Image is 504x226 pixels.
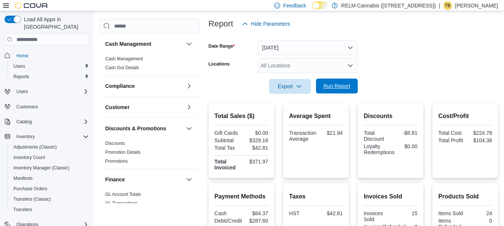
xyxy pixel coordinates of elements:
button: Discounts & Promotions [185,124,194,133]
span: Cash Management [105,56,143,62]
button: Users [1,86,92,97]
span: Transfers [13,207,32,213]
button: Inventory Count [7,152,92,163]
div: Gift Cards [215,130,240,136]
button: Cash Management [185,39,194,48]
h2: Invoices Sold [364,192,417,201]
p: RELM Cannabis ([STREET_ADDRESS]) [341,1,436,10]
a: Cash Out Details [105,65,139,70]
span: Promotion Details [105,149,141,155]
span: Inventory Count [13,155,45,160]
button: Compliance [105,82,183,90]
button: Finance [105,176,183,183]
div: Discounts & Promotions [99,139,200,169]
button: Inventory [1,131,92,142]
span: Purchase Orders [13,186,47,192]
button: Transfers (Classic) [7,194,92,204]
div: Debit/Credit [215,218,242,224]
div: Loyalty Redemptions [364,143,395,155]
button: Customer [185,103,194,112]
span: Users [16,89,28,95]
h2: Average Spent [289,112,343,121]
button: Home [1,50,92,61]
span: Inventory Manager (Classic) [10,163,89,172]
h3: Customer [105,104,129,111]
span: Promotions [105,158,128,164]
a: Manifests [10,174,35,183]
div: Finance [99,190,200,211]
div: 0 [467,218,492,224]
div: 15 [392,210,417,216]
button: Customers [1,101,92,112]
h3: Compliance [105,82,135,90]
span: Adjustments (Classic) [10,143,89,152]
span: Inventory Manager (Classic) [13,165,69,171]
button: Run Report [316,79,358,93]
span: Customers [13,102,89,111]
span: Customers [16,104,38,110]
div: Cash [215,210,240,216]
div: $287.60 [245,218,268,224]
div: Transaction Average [289,130,316,142]
span: Catalog [16,119,32,125]
button: Adjustments (Classic) [7,142,92,152]
h2: Payment Methods [215,192,268,201]
span: Users [13,87,89,96]
h3: Discounts & Promotions [105,125,166,132]
div: $21.94 [319,130,342,136]
span: Discounts [105,140,125,146]
h2: Products Sold [438,192,492,201]
div: Total Discount [364,130,389,142]
span: Hide Parameters [251,20,290,28]
span: Inventory [13,132,89,141]
a: Promotions [105,159,128,164]
span: Manifests [13,175,32,181]
a: GL Transactions [105,201,138,206]
div: Total Cost [438,130,464,136]
span: Run Report [323,82,350,90]
h3: Cash Management [105,40,151,48]
a: Reports [10,72,32,81]
span: GL Account Totals [105,191,141,197]
button: Catalog [13,117,35,126]
a: GL Account Totals [105,192,141,197]
span: GL Transactions [105,200,138,206]
span: Export [273,79,306,94]
span: Inventory Count [10,153,89,162]
span: Transfers (Classic) [13,196,51,202]
h2: Taxes [289,192,343,201]
span: Inventory [16,134,35,140]
button: Customer [105,104,183,111]
span: Feedback [283,2,306,9]
div: HST [289,210,314,216]
button: Export [269,79,311,94]
a: Discounts [105,141,125,146]
span: Purchase Orders [10,184,89,193]
div: Total Tax [215,145,240,151]
a: Inventory Manager (Classic) [10,163,72,172]
span: Manifests [10,174,89,183]
a: Inventory Count [10,153,48,162]
a: Home [13,51,31,60]
p: [PERSON_NAME] [455,1,498,10]
span: Adjustments (Classic) [13,144,57,150]
a: Adjustments (Classic) [10,143,60,152]
h3: Report [209,19,233,28]
h2: Discounts [364,112,417,121]
div: $329.16 [243,137,268,143]
button: Inventory [13,132,38,141]
button: Inventory Manager (Classic) [7,163,92,173]
button: Transfers [7,204,92,215]
p: | [439,1,440,10]
span: Users [13,63,25,69]
div: $42.81 [317,210,343,216]
button: Finance [185,175,194,184]
div: $84.37 [243,210,268,216]
div: $0.00 [243,130,268,136]
button: Hide Parameters [239,16,293,31]
a: Promotion Details [105,150,141,155]
span: Users [10,62,89,71]
h3: Finance [105,176,125,183]
div: Invoices Sold [364,210,389,222]
button: Discounts & Promotions [105,125,183,132]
